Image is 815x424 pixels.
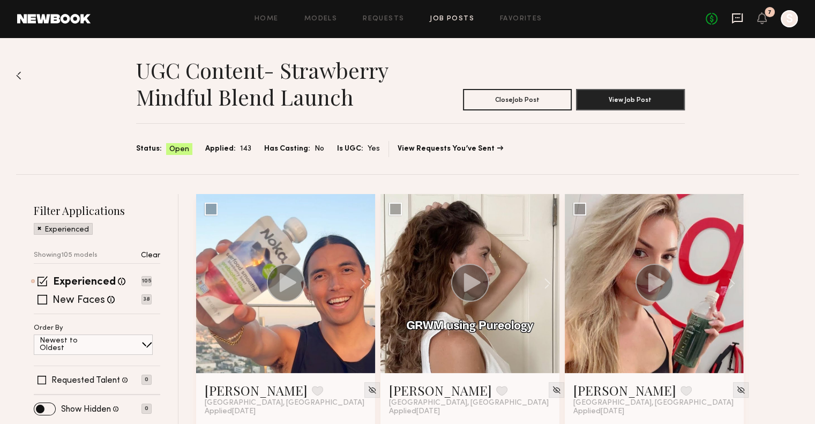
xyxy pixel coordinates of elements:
[389,382,492,399] a: [PERSON_NAME]
[53,277,116,288] label: Experienced
[136,57,410,110] h1: UGC Content- Strawberry Mindful Blend Launch
[61,405,111,414] label: Show Hidden
[16,71,21,80] img: Back to previous page
[141,276,152,286] p: 105
[51,376,120,385] label: Requested Talent
[573,382,676,399] a: [PERSON_NAME]
[389,407,551,416] div: Applied [DATE]
[768,10,772,16] div: 7
[576,89,685,110] button: View Job Post
[337,143,363,155] span: Is UGC:
[240,143,251,155] span: 143
[205,399,364,407] span: [GEOGRAPHIC_DATA], [GEOGRAPHIC_DATA]
[136,143,162,155] span: Status:
[781,10,798,27] a: S
[736,385,745,395] img: Unhide Model
[573,407,735,416] div: Applied [DATE]
[34,252,98,259] p: Showing 105 models
[363,16,404,23] a: Requests
[205,382,308,399] a: [PERSON_NAME]
[141,294,152,304] p: 38
[500,16,542,23] a: Favorites
[304,16,337,23] a: Models
[389,399,549,407] span: [GEOGRAPHIC_DATA], [GEOGRAPHIC_DATA]
[573,399,733,407] span: [GEOGRAPHIC_DATA], [GEOGRAPHIC_DATA]
[141,375,152,385] p: 0
[34,325,63,332] p: Order By
[368,385,377,395] img: Unhide Model
[34,203,160,218] h2: Filter Applications
[205,143,236,155] span: Applied:
[552,385,561,395] img: Unhide Model
[264,143,310,155] span: Has Casting:
[205,407,367,416] div: Applied [DATE]
[40,337,103,352] p: Newest to Oldest
[141,252,160,259] p: Clear
[463,89,572,110] button: CloseJob Post
[315,143,324,155] span: No
[368,143,380,155] span: Yes
[255,16,279,23] a: Home
[430,16,474,23] a: Job Posts
[141,404,152,414] p: 0
[53,295,105,306] label: New Faces
[169,144,189,155] span: Open
[398,145,503,153] a: View Requests You’ve Sent
[44,226,89,234] p: Experienced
